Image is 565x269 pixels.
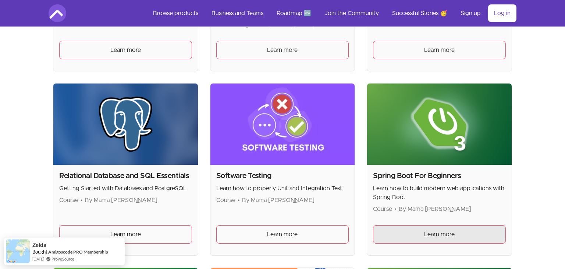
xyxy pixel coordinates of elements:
[373,184,506,202] p: Learn how to build modern web applications with Spring Boot
[238,22,240,28] span: •
[32,256,44,262] span: [DATE]
[216,41,349,59] a: Learn more
[216,171,349,181] h2: Software Testing
[85,197,157,203] span: By Mama [PERSON_NAME]
[373,206,392,212] span: Course
[238,197,240,203] span: •
[53,84,198,165] img: Product image for Relational Database and SQL Essentials
[373,225,506,244] a: Learn more
[455,4,487,22] a: Sign up
[210,84,355,165] img: Product image for Software Testing
[206,4,269,22] a: Business and Teams
[51,256,74,262] a: ProveSource
[267,46,298,54] span: Learn more
[32,249,47,255] span: Bought
[242,197,315,203] span: By Mama [PERSON_NAME]
[216,197,235,203] span: Course
[424,46,455,54] span: Learn more
[32,242,46,248] span: Zelda
[373,41,506,59] a: Learn more
[399,206,471,212] span: By Mama [PERSON_NAME]
[49,4,66,22] img: Amigoscode logo
[110,46,141,54] span: Learn more
[424,230,455,239] span: Learn more
[242,22,315,28] span: By Mama [PERSON_NAME]
[59,225,192,244] a: Learn more
[59,171,192,181] h2: Relational Database and SQL Essentials
[147,4,516,22] nav: Main
[373,171,506,181] h2: Spring Boot For Beginners
[267,230,298,239] span: Learn more
[367,84,512,165] img: Product image for Spring Boot For Beginners
[216,22,235,28] span: Course
[59,184,192,193] p: Getting Started with Databases and PostgreSQL
[147,4,204,22] a: Browse products
[110,230,141,239] span: Learn more
[59,197,78,203] span: Course
[216,184,349,193] p: Learn how to properly Unit and Integration Test
[271,4,317,22] a: Roadmap 🆕
[81,197,83,203] span: •
[59,41,192,59] a: Learn more
[48,249,108,255] a: Amigoscode PRO Membership
[6,239,30,263] img: provesource social proof notification image
[488,4,516,22] a: Log in
[386,4,453,22] a: Successful Stories 🥳
[394,206,397,212] span: •
[319,4,385,22] a: Join the Community
[216,225,349,244] a: Learn more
